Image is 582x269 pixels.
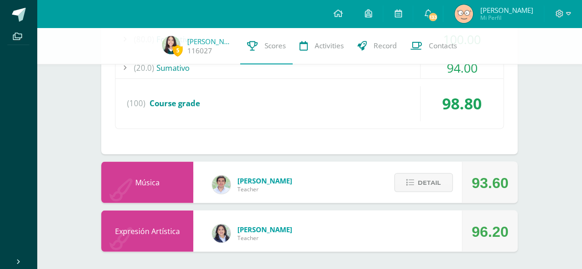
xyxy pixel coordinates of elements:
[212,175,230,194] img: 8e3dba6cfc057293c5db5c78f6d0205d.png
[240,28,293,64] a: Scores
[374,41,397,51] span: Record
[173,45,183,56] span: 5
[472,211,508,252] div: 96.20
[187,37,233,46] a: [PERSON_NAME]
[134,57,154,78] span: (20.0)
[421,86,503,121] div: 98.80
[455,5,473,23] img: 01e7086531f77df6af5d661f04d4ef67.png
[187,46,212,56] a: 116027
[101,161,193,203] div: Música
[421,57,503,78] div: 94.00
[429,41,457,51] span: Contacts
[237,176,292,185] span: [PERSON_NAME]
[162,36,180,54] img: e324b2ecd4c6bb463460f21b870131e1.png
[115,57,503,78] div: Sumativo
[127,86,145,121] span: (100)
[403,28,464,64] a: Contacts
[101,210,193,252] div: Expresión Artística
[237,224,292,234] span: [PERSON_NAME]
[480,14,533,22] span: Mi Perfil
[293,28,351,64] a: Activities
[212,224,230,242] img: 4a4aaf78db504b0aa81c9e1154a6f8e5.png
[237,185,292,193] span: Teacher
[394,173,453,192] button: Detail
[472,162,508,203] div: 93.60
[237,234,292,241] span: Teacher
[315,41,344,51] span: Activities
[418,174,441,191] span: Detail
[150,98,200,109] span: Course grade
[428,12,438,22] span: 133
[351,28,403,64] a: Record
[265,41,286,51] span: Scores
[480,6,533,15] span: [PERSON_NAME]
